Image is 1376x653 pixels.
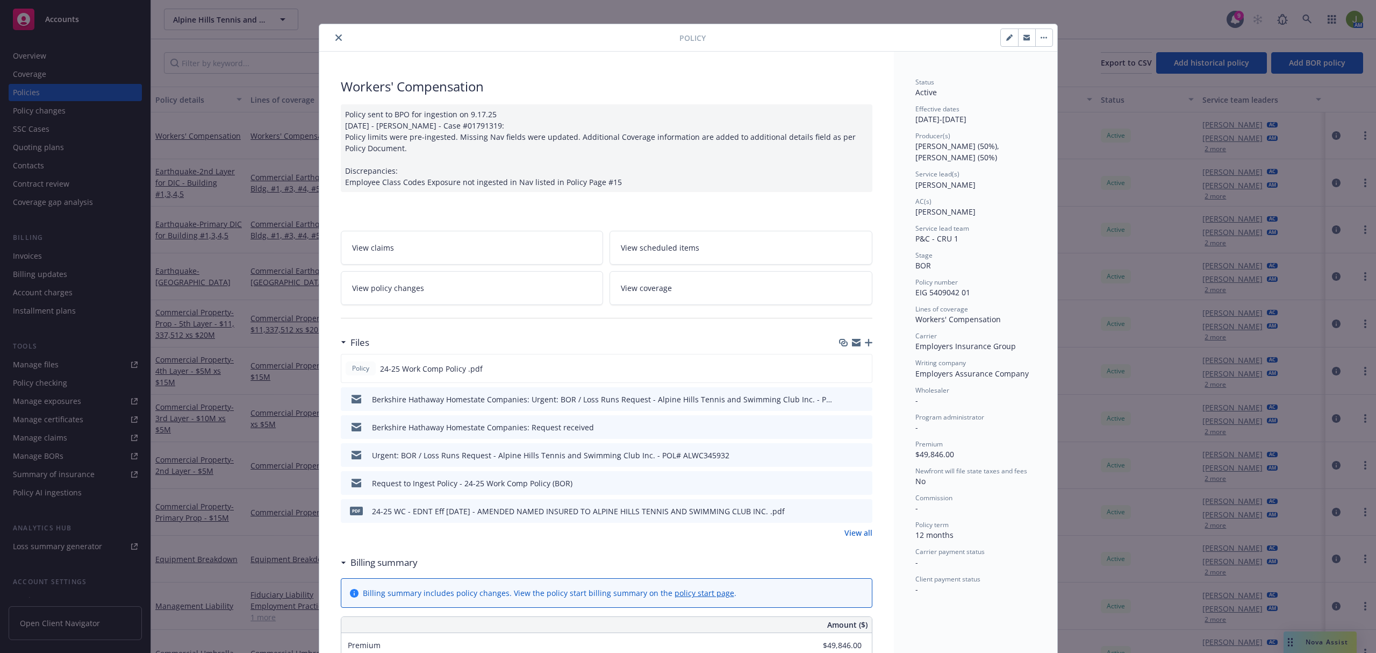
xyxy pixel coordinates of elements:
h3: Files [350,336,369,350]
span: Carrier [915,331,937,340]
span: Wholesaler [915,386,949,395]
span: Service lead team [915,224,969,233]
span: Employers Assurance Company [915,368,1029,379]
span: View policy changes [352,282,424,294]
span: Newfront will file state taxes and fees [915,466,1027,475]
span: pdf [350,507,363,515]
span: - [915,503,918,513]
a: View all [844,527,872,538]
button: download file [841,450,850,461]
span: 24-25 Work Comp Policy .pdf [380,363,483,374]
button: download file [841,363,849,374]
div: Berkshire Hathaway Homestate Companies: Request received [372,422,594,433]
a: View policy changes [341,271,604,305]
span: $49,846.00 [915,449,954,459]
span: Lines of coverage [915,304,968,314]
a: View scheduled items [610,231,872,265]
div: Request to Ingest Policy - 24-25 Work Comp Policy (BOR) [372,478,572,489]
div: Billing summary includes policy changes. View the policy start billing summary on the . [363,587,736,599]
div: Workers' Compensation [341,77,872,96]
span: Effective dates [915,104,959,113]
span: AC(s) [915,197,931,206]
span: Employers Insurance Group [915,341,1016,351]
div: 24-25 WC - EDNT Eff [DATE] - AMENDED NAMED INSURED TO ALPINE HILLS TENNIS AND SWIMMING CLUB INC. ... [372,506,785,517]
span: Stage [915,251,933,260]
button: preview file [858,478,868,489]
span: - [915,557,918,567]
span: BOR [915,260,931,271]
span: Policy [350,364,371,373]
button: preview file [858,450,868,461]
span: Policy number [915,278,958,287]
a: View coverage [610,271,872,305]
span: Producer(s) [915,131,950,140]
button: download file [841,506,850,517]
button: preview file [858,363,868,374]
div: Urgent: BOR / Loss Runs Request - Alpine Hills Tennis and Swimming Club Inc. - POL# ALWC345932 [372,450,729,461]
span: 12 months [915,530,954,540]
h3: Billing summary [350,556,418,570]
a: View claims [341,231,604,265]
button: preview file [858,422,868,433]
span: No [915,476,926,486]
span: View coverage [621,282,672,294]
span: Service lead(s) [915,169,959,179]
span: [PERSON_NAME] (50%), [PERSON_NAME] (50%) [915,141,1001,162]
span: Amount ($) [827,619,868,630]
div: Policy sent to BPO for ingestion on 9.17.25 [DATE] - [PERSON_NAME] - Case #01791319: Policy limit... [341,104,872,192]
span: Policy term [915,520,949,529]
span: [PERSON_NAME] [915,180,976,190]
span: View scheduled items [621,242,699,253]
button: close [332,31,345,44]
span: - [915,584,918,594]
span: Status [915,77,934,87]
button: preview file [858,506,868,517]
span: EIG 5409042 01 [915,287,970,297]
span: Active [915,87,937,97]
span: Carrier payment status [915,547,985,556]
div: [DATE] - [DATE] [915,104,1036,125]
div: Workers' Compensation [915,314,1036,325]
span: Premium [348,640,381,650]
button: preview file [858,394,868,405]
span: Writing company [915,358,966,367]
span: Premium [915,439,943,449]
span: - [915,395,918,406]
div: Billing summary [341,556,418,570]
span: P&C - CRU 1 [915,233,958,244]
button: download file [841,478,850,489]
a: policy start page [675,588,734,598]
div: Berkshire Hathaway Homestate Companies: Urgent: BOR / Loss Runs Request - Alpine Hills Tennis and... [372,394,837,405]
div: Files [341,336,369,350]
span: View claims [352,242,394,253]
span: Commission [915,493,952,502]
button: download file [841,394,850,405]
span: Program administrator [915,413,984,422]
span: Policy [679,32,706,44]
span: Client payment status [915,574,980,584]
span: - [915,422,918,432]
span: [PERSON_NAME] [915,207,976,217]
button: download file [841,422,850,433]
